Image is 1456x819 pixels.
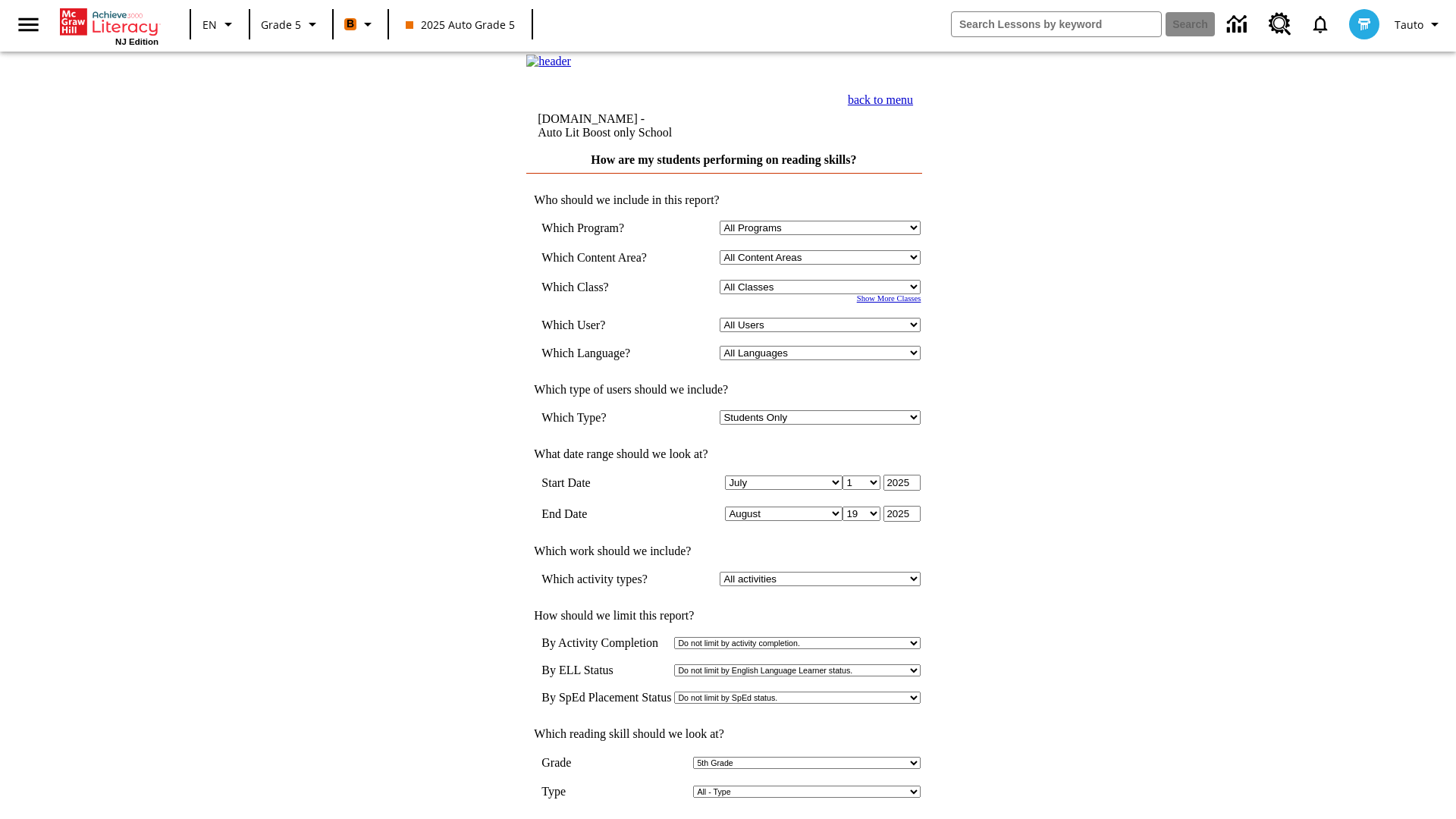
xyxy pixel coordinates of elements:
[115,37,158,46] span: NJ Edition
[347,14,354,33] span: B
[526,447,921,461] td: What date range should we look at?
[541,280,669,294] td: Which Class?
[541,664,671,677] td: By ELL Status
[261,17,301,33] span: Grade 5
[541,251,647,264] nobr: Which Content Area?
[526,609,921,623] td: How should we limit this report?
[526,727,921,741] td: Which reading skill should we look at?
[541,506,669,522] td: End Date
[6,2,51,47] button: Open side menu
[1389,11,1450,38] button: Profile/Settings
[1395,17,1423,33] span: Tauto
[541,636,671,650] td: By Activity Completion
[541,346,669,360] td: Which Language?
[538,126,672,139] nobr: Auto Lit Boost only School
[255,11,328,38] button: Grade: Grade 5, Select a grade
[848,93,913,106] a: back to menu
[60,5,158,46] div: Home
[526,383,921,397] td: Which type of users should we include?
[541,572,669,586] td: Which activity types?
[541,691,671,704] td: By SpEd Placement Status
[202,17,217,33] span: EN
[338,11,383,38] button: Boost Class color is orange. Change class color
[406,17,515,33] span: 2025 Auto Grade 5
[857,294,921,303] a: Show More Classes
[541,756,585,770] td: Grade
[1349,9,1379,39] img: avatar image
[541,410,669,425] td: Which Type?
[1218,4,1260,45] a: Data Center
[952,12,1161,36] input: search field
[1340,5,1389,44] button: Select a new avatar
[541,475,669,491] td: Start Date
[541,221,669,235] td: Which Program?
[591,153,856,166] a: How are my students performing on reading skills?
[538,112,769,140] td: [DOMAIN_NAME] -
[541,785,578,799] td: Type
[526,544,921,558] td: Which work should we include?
[526,193,921,207] td: Who should we include in this report?
[1260,4,1301,45] a: Resource Center, Will open in new tab
[1301,5,1340,44] a: Notifications
[196,11,244,38] button: Language: EN, Select a language
[541,318,669,332] td: Which User?
[526,55,571,68] img: header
